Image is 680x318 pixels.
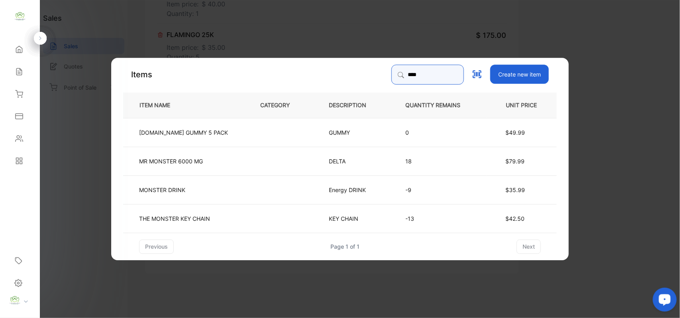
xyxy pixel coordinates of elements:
[131,69,152,80] p: Items
[505,186,525,193] span: $35.99
[329,186,366,194] p: Energy DRINK
[139,157,203,165] p: MR MONSTER 6000 MG
[9,294,21,306] img: profile
[505,158,525,165] span: $79.99
[505,215,525,222] span: $42.50
[139,128,228,137] p: [DOMAIN_NAME] GUMMY 5 PACK
[405,214,473,223] p: -13
[14,10,26,22] img: logo
[499,101,544,110] p: UNIT PRICE
[260,101,303,110] p: CATEGORY
[490,65,549,84] button: Create new item
[139,214,210,223] p: THE MONSTER KEY CHAIN
[139,186,185,194] p: MONSTER DRINK
[647,285,680,318] iframe: LiveChat chat widget
[329,214,358,223] p: KEY CHAIN
[331,242,360,251] div: Page 1 of 1
[136,101,183,110] p: ITEM NAME
[405,157,473,165] p: 18
[329,157,350,165] p: DELTA
[517,239,541,254] button: next
[505,129,525,136] span: $49.99
[405,186,473,194] p: -9
[405,101,473,110] p: QUANTITY REMAINS
[329,128,350,137] p: GUMMY
[139,239,174,254] button: previous
[405,128,473,137] p: 0
[329,101,379,110] p: DESCRIPTION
